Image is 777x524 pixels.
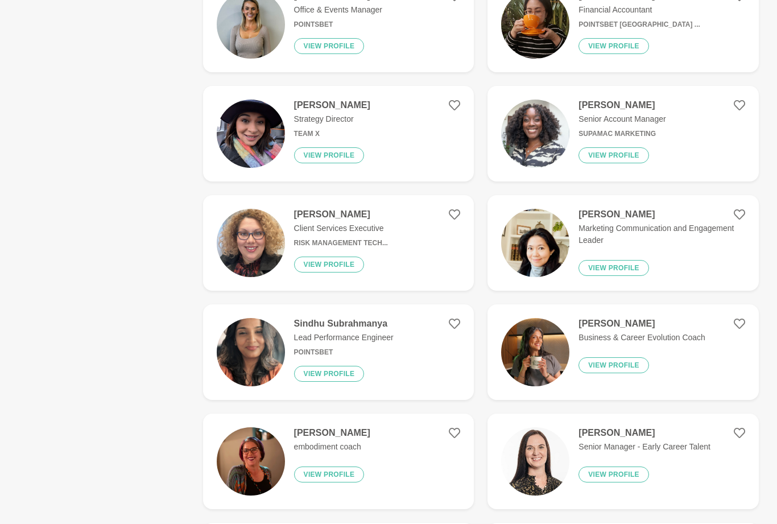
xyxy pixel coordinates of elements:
h6: Risk Management Tech... [294,239,388,247]
p: Lead Performance Engineer [294,332,394,344]
a: [PERSON_NAME]Client Services ExecutiveRisk Management Tech...View profile [203,195,474,291]
img: 53b28d4a045067cf65fe0bd4d0070a07ddcee7a0-1080x1920.jpg [217,318,285,386]
button: View profile [578,147,649,163]
h6: Supamac Marketing [578,130,666,138]
h6: PointsBet [294,20,382,29]
h4: [PERSON_NAME] [294,209,388,220]
h4: [PERSON_NAME] [578,209,745,220]
img: fe7ab7aea0f2f6a76be1256202acd1ba9d4e55c6-320x320.png [501,318,569,386]
p: Office & Events Manager [294,4,382,16]
p: Client Services Executive [294,222,388,234]
button: View profile [294,147,365,163]
h4: [PERSON_NAME] [578,427,710,439]
a: [PERSON_NAME]Business & Career Evolution CoachView profile [487,304,759,400]
button: View profile [294,257,365,273]
img: 208cf4403172df6b55431428e172d82ef43745df-1200x1599.jpg [501,209,569,277]
img: 9d0f5efbdde43a16be1319cc7c40b92517e6cc14-2736x3648.jpg [217,100,285,168]
p: Marketing Communication and Engagement Leader [578,222,745,246]
button: View profile [578,357,649,373]
img: 17613eace20b990c73b466a04cde2c2b9b450d6b-443x443.jpg [501,427,569,496]
a: [PERSON_NAME]Strategy DirectorTeam XView profile [203,86,474,181]
a: Sindhu SubrahmanyaLead Performance EngineerPointsBetView profile [203,304,474,400]
a: [PERSON_NAME]Senior Manager - Early Career TalentView profile [487,414,759,509]
button: View profile [578,467,649,482]
button: View profile [578,260,649,276]
h6: Pointsbet [GEOGRAPHIC_DATA] ... [578,20,700,29]
h4: [PERSON_NAME] [294,100,370,111]
h4: [PERSON_NAME] [578,318,705,329]
img: 650f8a817604779f72676bfb91dc333fb6427522-2316x3088.jpg [217,209,285,277]
h4: [PERSON_NAME] [578,100,666,111]
p: Senior Account Manager [578,113,666,125]
img: c2f6ab17c2342d0d93e9f7ea86953f4171f2debe-5504x5504.jpg [217,427,285,496]
h6: PointsBet [294,348,394,357]
p: Strategy Director [294,113,370,125]
a: [PERSON_NAME]Marketing Communication and Engagement LeaderView profile [487,195,759,291]
button: View profile [294,38,365,54]
p: embodiment coach [294,441,370,453]
a: [PERSON_NAME]embodiment coachView profile [203,414,474,509]
button: View profile [294,366,365,382]
button: View profile [294,467,365,482]
a: [PERSON_NAME]Senior Account ManagerSupamac MarketingView profile [487,86,759,181]
p: Senior Manager - Early Career Talent [578,441,710,453]
h4: Sindhu Subrahmanya [294,318,394,329]
img: 78947205d26d359cacb7e4b75984e66b89047386-1242x2208.jpg [501,100,569,168]
h6: Team X [294,130,370,138]
h4: [PERSON_NAME] [294,427,370,439]
button: View profile [578,38,649,54]
p: Financial Accountant [578,4,700,16]
p: Business & Career Evolution Coach [578,332,705,344]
